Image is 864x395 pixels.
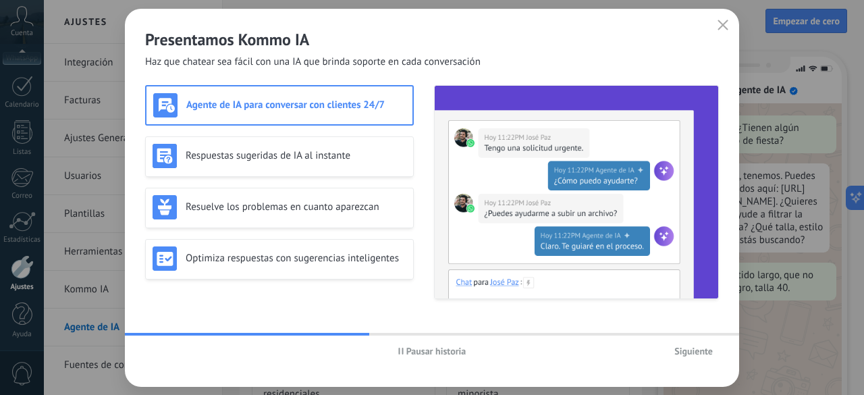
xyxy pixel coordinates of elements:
[406,346,466,356] span: Pausar historia
[392,341,473,361] button: Pausar historia
[186,201,406,213] h3: Resuelve los problemas en cuanto aparezcan
[145,29,719,50] h2: Presentamos Kommo IA
[186,99,406,111] h3: Agente de IA para conversar con clientes 24/7
[145,55,481,69] span: Haz que chatear sea fácil con una IA que brinda soporte en cada conversación
[674,346,713,356] span: Siguiente
[186,252,406,265] h3: Optimiza respuestas con sugerencias inteligentes
[186,149,406,162] h3: Respuestas sugeridas de IA al instante
[668,341,719,361] button: Siguiente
